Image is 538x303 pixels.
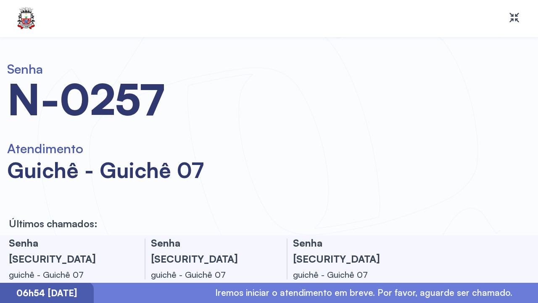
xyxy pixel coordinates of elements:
[9,235,124,267] h3: Senha [SECURITY_DATA]
[9,218,98,230] p: Últimos chamados:
[293,267,408,283] div: guichê - Guichê 07
[7,61,291,77] h6: Senha
[7,141,291,157] h6: Atendimento
[7,157,291,183] div: guichê - Guichê 07
[151,267,266,283] div: guichê - Guichê 07
[9,267,124,283] div: guichê - Guichê 07
[151,235,266,267] h3: Senha [SECURITY_DATA]
[14,7,38,30] img: Logotipo do estabelecimento
[293,235,408,267] h3: Senha [SECURITY_DATA]
[7,77,291,121] div: N-0257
